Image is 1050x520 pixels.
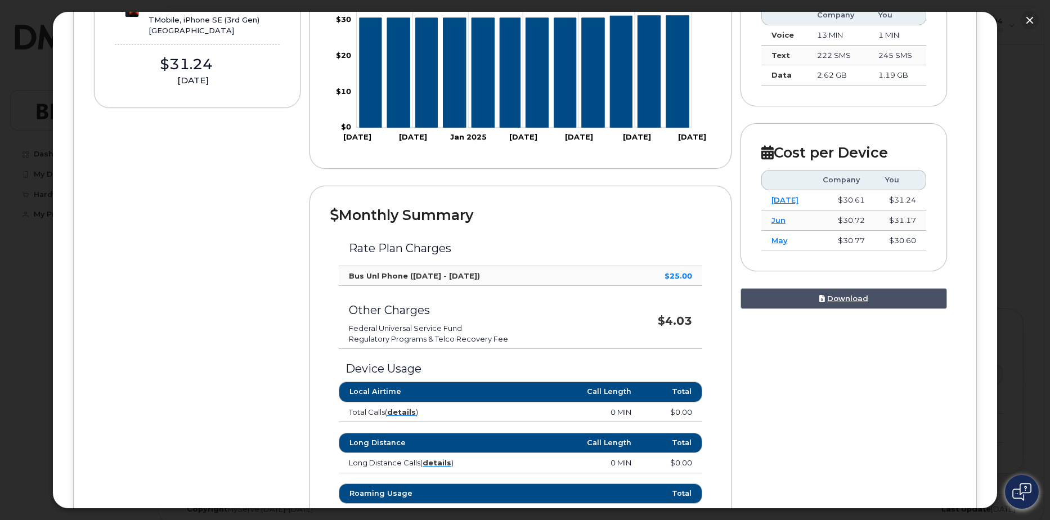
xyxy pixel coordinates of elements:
td: Total Calls [339,402,490,423]
a: details [387,407,416,416]
th: Call Length [490,433,641,453]
th: Total [641,433,702,453]
th: Local Airtime [339,382,490,402]
th: Total [641,382,702,402]
td: 0 MIN [490,402,641,423]
span: ( ) [385,407,418,416]
img: Open chat [1012,483,1031,501]
td: $0.00 [641,402,702,423]
th: Long Distance [339,433,490,453]
h3: Device Usage [339,362,702,375]
th: Call Length [490,382,641,402]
